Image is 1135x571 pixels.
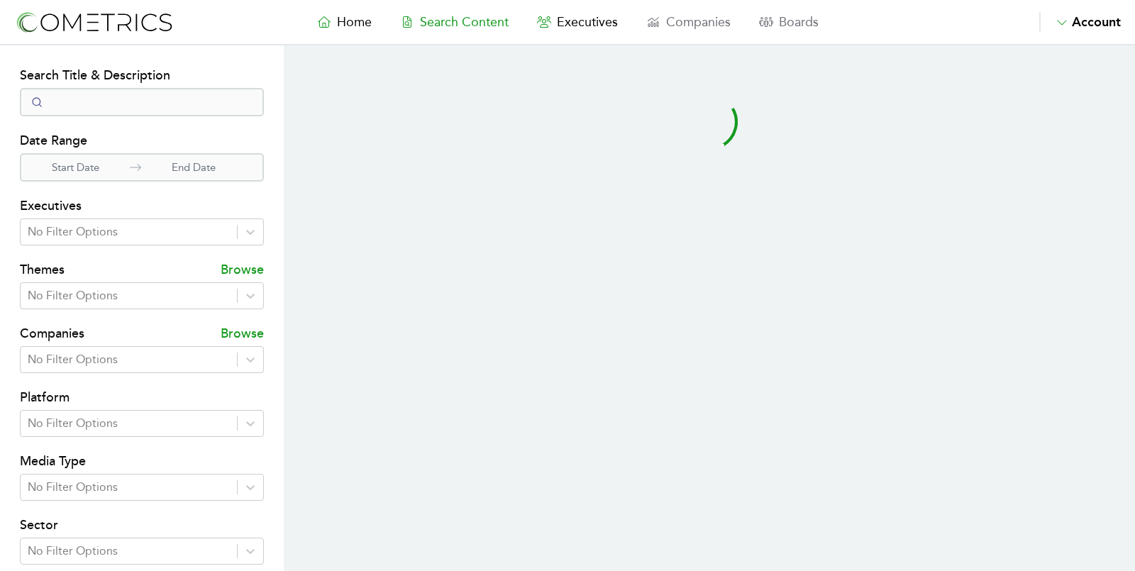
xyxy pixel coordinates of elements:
span: Search Content [420,14,509,30]
h4: Companies [20,323,84,346]
span: Companies [666,14,731,30]
h4: Media Type [20,451,264,474]
a: Companies [632,12,745,32]
a: Executives [523,12,632,32]
img: logo-refresh-RPX2ODFg.svg [14,9,174,35]
p: Browse [221,260,264,282]
p: Browse [221,323,264,346]
h4: Search Title & Description [20,65,264,88]
button: Account [1039,12,1121,32]
a: Home [303,12,386,32]
h4: Platform [20,387,264,410]
p: End Date [141,160,246,176]
svg: audio-loading [681,94,738,150]
h4: Date Range [20,131,264,153]
span: Boards [779,14,819,30]
span: Home [337,14,372,30]
input: Search [20,88,264,116]
h4: Themes [20,260,65,282]
span: Account [1072,14,1121,30]
a: Boards [745,12,833,32]
h4: Executives [20,196,264,218]
h4: Sector [20,515,264,538]
span: Executives [557,14,618,30]
p: Start Date [21,160,130,176]
a: Search Content [386,12,523,32]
